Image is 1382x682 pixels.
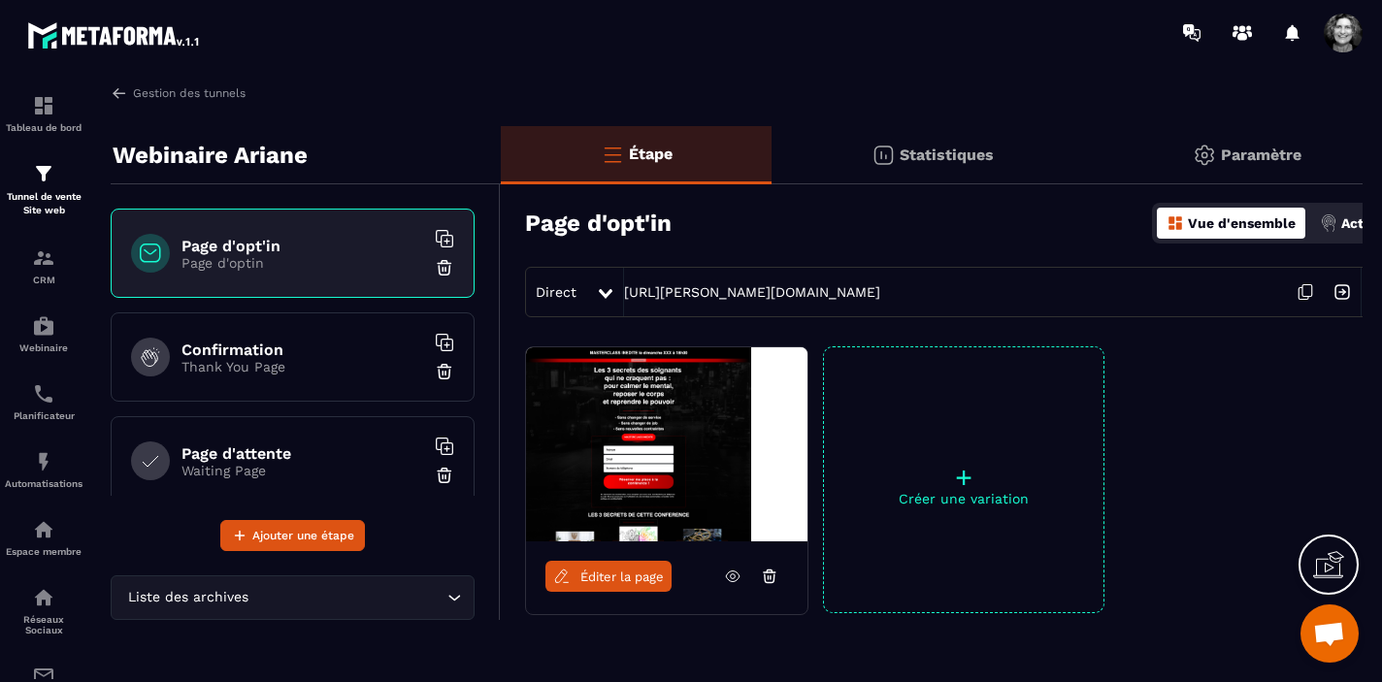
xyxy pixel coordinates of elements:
[5,436,82,503] a: automationsautomationsAutomatisations
[181,444,424,463] h6: Page d'attente
[5,410,82,421] p: Planificateur
[580,569,664,584] span: Éditer la page
[5,190,82,217] p: Tunnel de vente Site web
[32,246,55,270] img: formation
[525,210,672,237] h3: Page d'opt'in
[5,300,82,368] a: automationsautomationsWebinaire
[5,571,82,650] a: social-networksocial-networkRéseaux Sociaux
[5,232,82,300] a: formationformationCRM
[5,546,82,557] p: Espace membre
[32,382,55,406] img: scheduler
[629,145,673,163] p: Étape
[32,314,55,338] img: automations
[32,518,55,541] img: automations
[32,94,55,117] img: formation
[5,147,82,232] a: formationformationTunnel de vente Site web
[545,561,672,592] a: Éditer la page
[435,258,454,277] img: trash
[181,463,424,478] p: Waiting Page
[111,84,128,102] img: arrow
[181,341,424,359] h6: Confirmation
[1300,604,1359,663] div: Ouvrir le chat
[5,122,82,133] p: Tableau de bord
[181,359,424,374] p: Thank You Page
[111,84,246,102] a: Gestion des tunnels
[32,586,55,609] img: social-network
[1221,146,1301,164] p: Paramètre
[526,347,807,541] img: image
[252,587,443,608] input: Search for option
[32,162,55,185] img: formation
[220,520,365,551] button: Ajouter une étape
[601,143,624,166] img: bars-o.4a397970.svg
[900,146,994,164] p: Statistiques
[181,255,424,271] p: Page d'optin
[872,144,895,167] img: stats.20deebd0.svg
[5,342,82,353] p: Webinaire
[32,450,55,473] img: automations
[435,362,454,381] img: trash
[1167,214,1184,232] img: dashboard-orange.40269519.svg
[536,284,576,300] span: Direct
[1188,215,1296,231] p: Vue d'ensemble
[824,491,1103,506] p: Créer une variation
[5,614,82,635] p: Réseaux Sociaux
[27,17,202,52] img: logo
[1320,214,1337,232] img: actions.d6e523a2.png
[624,284,880,300] a: [URL][PERSON_NAME][DOMAIN_NAME]
[1193,144,1216,167] img: setting-gr.5f69749f.svg
[5,503,82,571] a: automationsautomationsEspace membre
[1324,274,1361,310] img: arrow-next.bcc2205e.svg
[123,587,252,608] span: Liste des archives
[5,478,82,489] p: Automatisations
[435,466,454,485] img: trash
[824,464,1103,491] p: +
[252,526,354,545] span: Ajouter une étape
[5,275,82,285] p: CRM
[111,575,475,620] div: Search for option
[5,80,82,147] a: formationformationTableau de bord
[5,368,82,436] a: schedulerschedulerPlanificateur
[113,136,308,175] p: Webinaire Ariane
[181,237,424,255] h6: Page d'opt'in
